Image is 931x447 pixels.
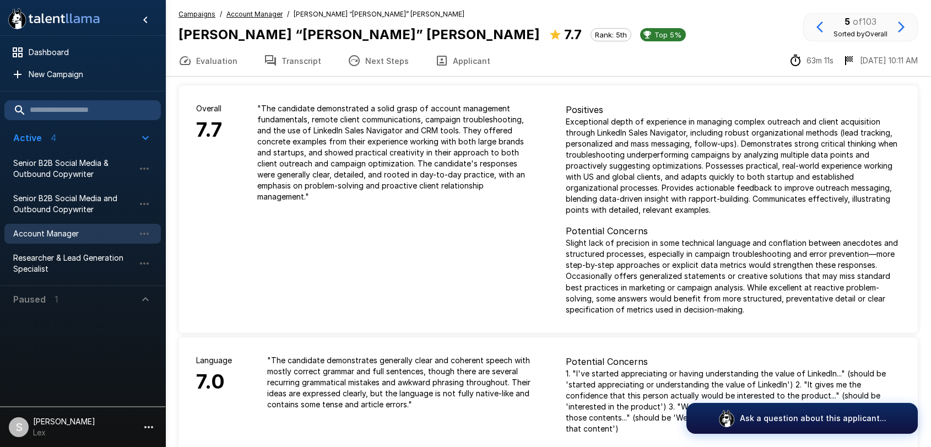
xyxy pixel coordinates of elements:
[334,45,422,76] button: Next Steps
[566,355,900,368] p: Potential Concerns
[294,9,464,20] span: [PERSON_NAME] “[PERSON_NAME]” [PERSON_NAME]
[178,10,215,18] u: Campaigns
[196,355,232,366] p: Language
[226,10,283,18] u: Account Manager
[853,16,876,27] span: of 103
[566,103,900,116] p: Positives
[845,16,850,27] b: 5
[196,103,222,114] p: Overall
[842,54,918,67] div: The date and time when the interview was completed
[860,55,918,66] p: [DATE] 10:11 AM
[833,30,887,38] span: Sorted by Overall
[178,26,540,42] b: [PERSON_NAME] “[PERSON_NAME]” [PERSON_NAME]
[196,114,222,146] h6: 7.7
[165,45,251,76] button: Evaluation
[806,55,833,66] p: 63m 11s
[566,116,900,216] p: Exceptional depth of experience in managing complex outreach and client acquisition through Linke...
[591,30,631,39] span: Rank: 5th
[740,413,886,424] p: Ask a question about this applicant...
[257,103,531,202] p: " The candidate demonstrated a solid grasp of account management fundamentals, remote client comm...
[650,30,686,39] span: Top 5%
[566,238,900,315] p: Slight lack of precision in some technical language and conflation between anecdotes and structur...
[251,45,334,76] button: Transcript
[287,9,289,20] span: /
[267,355,531,410] p: " The candidate demonstrates generally clear and coherent speech with mostly correct grammar and ...
[718,410,735,427] img: logo_glasses@2x.png
[196,366,232,398] h6: 7.0
[566,224,900,238] p: Potential Concerns
[566,368,900,434] p: 1. "I've started appreciating or having understanding the value of LinkedIn..." (should be 'start...
[564,26,582,42] b: 7.7
[422,45,504,76] button: Applicant
[220,9,222,20] span: /
[789,54,833,67] div: The time between starting and completing the interview
[686,403,918,434] button: Ask a question about this applicant...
